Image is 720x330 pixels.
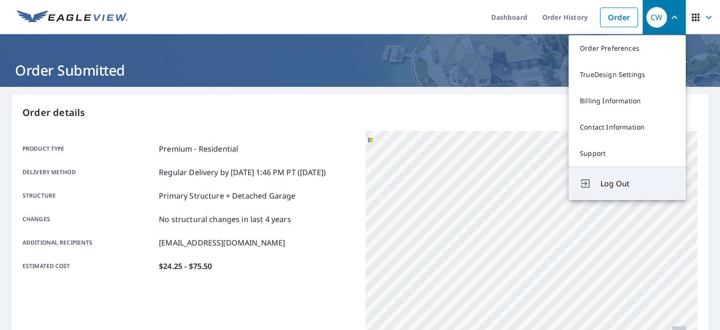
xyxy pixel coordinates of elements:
p: No structural changes in last 4 years [159,214,291,225]
p: Product type [22,143,155,154]
a: Billing Information [569,88,686,114]
p: Additional recipients [22,237,155,248]
p: Regular Delivery by [DATE] 1:46 PM PT ([DATE]) [159,167,326,178]
a: Order [600,8,638,27]
p: $24.25 - $75.50 [159,261,212,272]
p: Primary Structure + Detached Garage [159,190,295,201]
a: Support [569,140,686,167]
a: TrueDesign Settings [569,61,686,88]
p: Changes [22,214,155,225]
div: CW [646,7,667,28]
h1: Order Submitted [11,61,709,80]
p: [EMAIL_ADDRESS][DOMAIN_NAME] [159,237,285,248]
p: Premium - Residential [159,143,238,154]
span: Log Out [600,178,675,189]
p: Estimated cost [22,261,155,272]
img: EV Logo [17,10,127,24]
p: Order details [22,106,697,120]
p: Delivery method [22,167,155,178]
button: Log Out [569,167,686,200]
a: Contact Information [569,114,686,140]
a: Order Preferences [569,35,686,61]
p: Structure [22,190,155,201]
